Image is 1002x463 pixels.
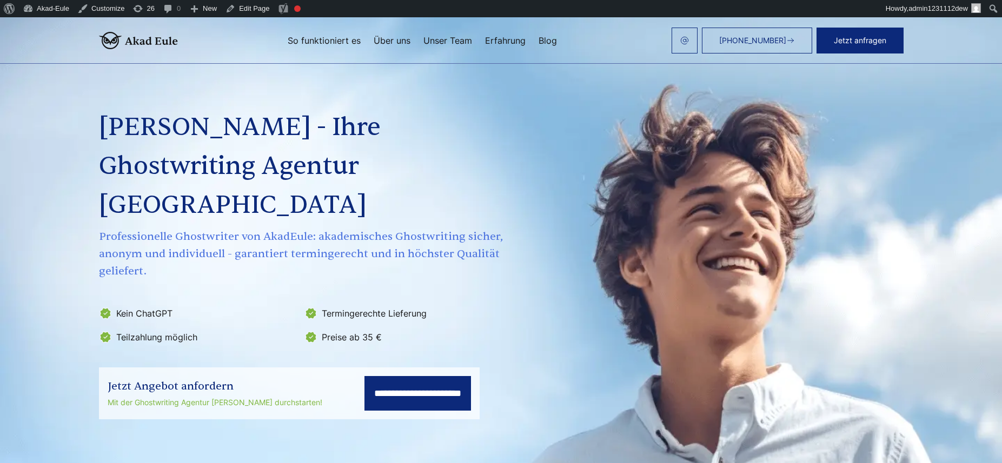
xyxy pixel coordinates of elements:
[99,228,506,280] span: Professionelle Ghostwriter von AkadEule: akademisches Ghostwriting sicher, anonym und individuell...
[485,36,526,45] a: Erfahrung
[304,328,503,346] li: Preise ab 35 €
[702,28,812,53] a: [PHONE_NUMBER]
[423,36,472,45] a: Unser Team
[108,378,322,395] div: Jetzt Angebot anfordern
[294,5,301,12] div: Focus keyphrase not set
[304,305,503,322] li: Termingerechte Lieferung
[99,108,506,225] h1: [PERSON_NAME] - Ihre Ghostwriting Agentur [GEOGRAPHIC_DATA]
[719,36,786,45] span: [PHONE_NUMBER]
[288,36,361,45] a: So funktioniert es
[108,396,322,409] div: Mit der Ghostwriting Agentur [PERSON_NAME] durchstarten!
[680,36,689,45] img: email
[374,36,410,45] a: Über uns
[908,4,968,12] span: admin1231112dew
[99,32,178,49] img: logo
[539,36,557,45] a: Blog
[99,328,298,346] li: Teilzahlung möglich
[817,28,904,53] button: Jetzt anfragen
[99,305,298,322] li: Kein ChatGPT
